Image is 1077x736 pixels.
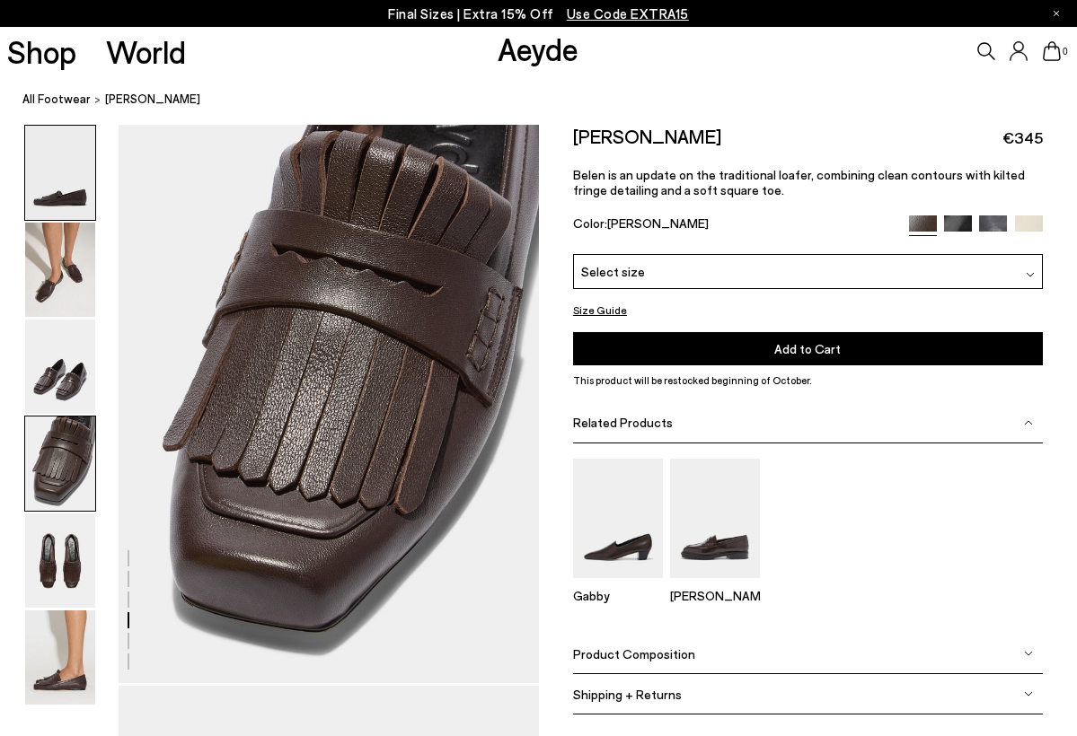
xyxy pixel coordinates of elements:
[567,5,689,22] span: Navigate to /collections/ss25-final-sizes
[388,3,689,25] p: Final Sizes | Extra 15% Off
[25,223,95,317] img: Belen Tassel Loafers - Image 2
[573,415,673,430] span: Related Products
[573,215,894,236] div: Color:
[573,372,1043,389] p: This product will be restocked beginning of October.
[1061,47,1070,57] span: 0
[581,262,645,281] span: Select size
[774,341,841,356] span: Add to Cart
[607,215,709,231] span: [PERSON_NAME]
[670,588,760,603] p: [PERSON_NAME]
[670,565,760,603] a: Leon Loafers [PERSON_NAME]
[1024,689,1033,698] img: svg%3E
[25,513,95,608] img: Belen Tassel Loafers - Image 5
[25,126,95,220] img: Belen Tassel Loafers - Image 1
[1002,127,1043,149] span: €345
[25,320,95,414] img: Belen Tassel Loafers - Image 3
[573,299,627,321] button: Size Guide
[573,646,695,662] span: Product Composition
[25,416,95,511] img: Belen Tassel Loafers - Image 4
[25,610,95,705] img: Belen Tassel Loafers - Image 6
[22,75,1077,125] nav: breadcrumb
[573,687,682,702] span: Shipping + Returns
[573,459,663,578] img: Gabby Almond-Toe Loafers
[573,167,1043,197] p: Belen is an update on the traditional loafer, combining clean contours with kilted fringe detaili...
[1026,270,1035,279] img: svg%3E
[22,90,91,109] a: All Footwear
[498,30,578,67] a: Aeyde
[573,588,663,603] p: Gabby
[106,36,186,67] a: World
[573,565,663,603] a: Gabby Almond-Toe Loafers Gabby
[573,332,1043,365] button: Add to Cart
[1043,41,1061,61] a: 0
[1024,418,1033,427] img: svg%3E
[1024,649,1033,658] img: svg%3E
[7,36,76,67] a: Shop
[105,90,200,109] span: [PERSON_NAME]
[670,459,760,578] img: Leon Loafers
[573,125,721,147] h2: [PERSON_NAME]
